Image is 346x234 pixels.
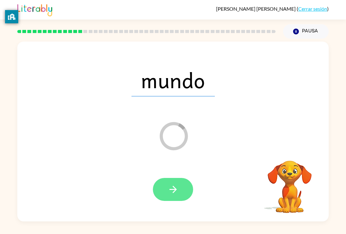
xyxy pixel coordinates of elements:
[5,10,18,23] button: privacy banner
[258,151,321,214] video: Tu navegador debe admitir la reproducción de archivos .mp4 para usar Literably. Intenta usar otro...
[17,3,52,16] img: Literably
[131,64,215,96] span: mundo
[216,6,297,12] span: [PERSON_NAME] [PERSON_NAME]
[216,6,329,12] div: ( )
[298,6,327,12] a: Cerrar sesión
[283,24,329,39] button: Pausa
